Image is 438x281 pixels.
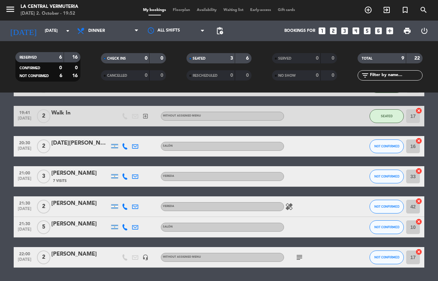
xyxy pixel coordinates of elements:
[59,55,62,60] strong: 6
[415,168,422,174] i: cancel
[75,65,79,70] strong: 0
[20,56,37,59] span: RESERVED
[220,8,247,12] span: Waiting list
[160,73,165,78] strong: 0
[401,6,409,14] i: turned_in_not
[16,199,33,207] span: 21:30
[21,10,78,17] div: [DATE] 2. October - 19:52
[16,116,33,124] span: [DATE]
[53,178,67,184] span: 7 Visits
[401,56,404,61] strong: 9
[329,26,338,35] i: looks_two
[340,26,349,35] i: looks_3
[20,74,49,78] span: NOT CONFIRMED
[381,114,392,118] span: SEATED
[295,253,304,261] i: subject
[374,205,399,208] span: NOT CONFIRMED
[316,73,319,78] strong: 0
[51,109,109,118] div: Walk In
[107,74,127,77] span: CANCELLED
[20,66,40,70] span: CONFIRMED
[274,8,298,12] span: Gift cards
[5,4,15,17] button: menu
[60,73,62,78] strong: 6
[374,255,399,259] span: NOT CONFIRMED
[51,250,109,259] div: [PERSON_NAME]
[163,145,173,147] span: Salón
[385,26,394,35] i: add_box
[88,28,105,33] span: Dinner
[420,6,428,14] i: search
[415,218,422,225] i: cancel
[37,170,50,183] span: 3
[415,198,422,205] i: cancel
[16,257,33,265] span: [DATE]
[246,56,250,61] strong: 6
[193,74,218,77] span: RESCHEDULED
[370,220,404,234] button: NOT CONFIRMED
[72,55,79,60] strong: 16
[285,203,293,211] i: healing
[374,225,399,229] span: NOT CONFIRMED
[37,220,50,234] span: 5
[16,146,33,154] span: [DATE]
[369,72,422,79] input: Filter by name...
[193,8,220,12] span: Availability
[163,114,201,117] span: Without assigned menu
[374,26,383,35] i: looks_6
[383,6,391,14] i: exit_to_app
[163,225,173,228] span: Salón
[16,219,33,227] span: 21:30
[414,56,421,61] strong: 22
[370,109,404,123] button: SEATED
[420,27,428,35] i: power_settings_new
[370,139,404,153] button: NOT CONFIRMED
[51,169,109,178] div: [PERSON_NAME]
[140,8,169,12] span: My bookings
[5,23,41,38] i: [DATE]
[16,138,33,146] span: 20:30
[107,57,126,60] span: CHECK INS
[16,227,33,235] span: [DATE]
[142,113,149,119] i: exit_to_app
[332,73,336,78] strong: 0
[51,220,109,229] div: [PERSON_NAME]
[374,144,399,148] span: NOT CONFIRMED
[37,200,50,213] span: 2
[51,139,109,148] div: [DATE][PERSON_NAME]
[16,176,33,184] span: [DATE]
[278,74,296,77] span: NO SHOW
[230,73,233,78] strong: 0
[5,4,15,14] i: menu
[370,200,404,213] button: NOT CONFIRMED
[403,27,411,35] span: print
[16,169,33,176] span: 21:00
[374,174,399,178] span: NOT CONFIRMED
[364,6,372,14] i: add_circle_outline
[370,170,404,183] button: NOT CONFIRMED
[16,249,33,257] span: 22:00
[72,73,79,78] strong: 16
[64,27,72,35] i: arrow_drop_down
[230,56,233,61] strong: 3
[246,73,250,78] strong: 0
[37,109,50,123] span: 2
[51,199,109,208] div: [PERSON_NAME]
[163,175,174,178] span: Vereda
[415,107,422,114] i: cancel
[145,56,147,61] strong: 0
[278,57,292,60] span: SERVED
[37,139,50,153] span: 2
[415,137,422,144] i: cancel
[16,207,33,215] span: [DATE]
[351,26,360,35] i: looks_4
[16,108,33,116] span: 19:41
[316,56,319,61] strong: 0
[59,65,62,70] strong: 0
[193,57,206,60] span: SEATED
[37,251,50,264] span: 2
[21,3,78,10] div: La Central Vermuteria
[332,56,336,61] strong: 0
[318,26,326,35] i: looks_one
[163,256,201,258] span: Without assigned menu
